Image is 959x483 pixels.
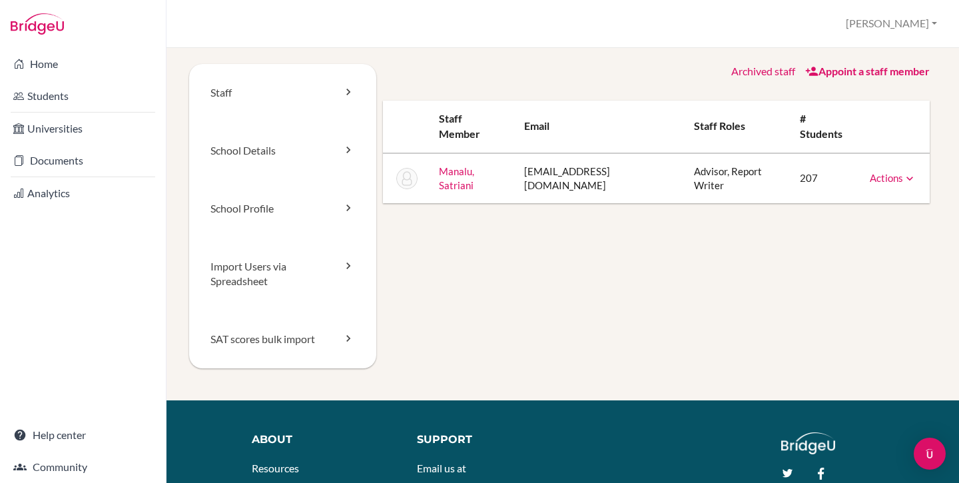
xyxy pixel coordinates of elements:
div: Support [417,432,553,448]
a: Universities [3,115,163,142]
a: Actions [870,172,916,184]
a: Resources [252,462,299,474]
a: Home [3,51,163,77]
td: [EMAIL_ADDRESS][DOMAIN_NAME] [513,153,683,204]
a: Archived staff [731,65,795,77]
a: Community [3,454,163,480]
button: [PERSON_NAME] [840,11,943,36]
a: Appoint a staff member [805,65,930,77]
a: Help center [3,422,163,448]
a: Analytics [3,180,163,207]
a: Staff [189,64,376,122]
th: Staff member [428,101,514,153]
img: logo_white@2x-f4f0deed5e89b7ecb1c2cc34c3e3d731f90f0f143d5ea2071677605dd97b5244.png [781,432,835,454]
img: Bridge-U [11,13,64,35]
th: Staff roles [683,101,789,153]
th: # students [789,101,859,153]
a: Manalu, Satriani [439,165,474,191]
img: Satriani Manalu [396,168,418,189]
td: Advisor, Report Writer [683,153,789,204]
div: About [252,432,398,448]
td: 207 [789,153,859,204]
div: Open Intercom Messenger [914,438,946,470]
a: Students [3,83,163,109]
a: School Details [189,122,376,180]
a: School Profile [189,180,376,238]
a: Import Users via Spreadsheet [189,238,376,311]
a: SAT scores bulk import [189,310,376,368]
a: Documents [3,147,163,174]
th: Email [513,101,683,153]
